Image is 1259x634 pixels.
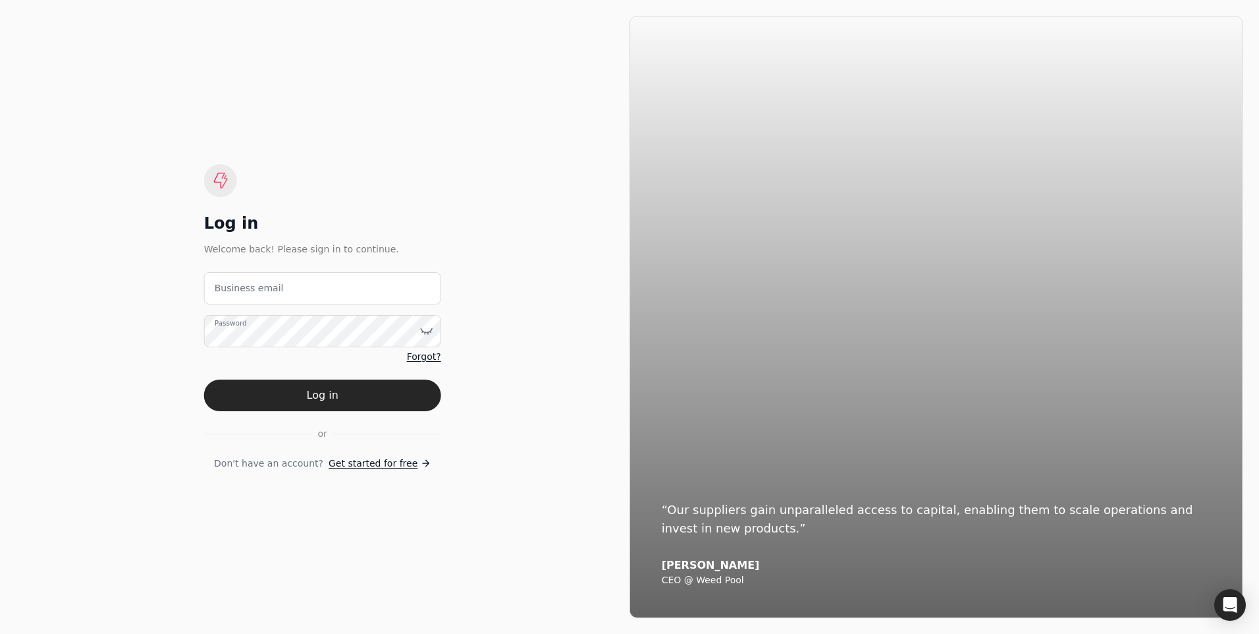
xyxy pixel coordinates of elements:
[215,318,247,328] label: Password
[329,457,431,471] a: Get started for free
[317,427,327,441] span: or
[1214,589,1246,621] div: Open Intercom Messenger
[204,380,441,411] button: Log in
[662,501,1211,538] div: “Our suppliers gain unparalleled access to capital, enabling them to scale operations and invest ...
[662,575,1211,587] div: CEO @ Weed Pool
[214,457,323,471] span: Don't have an account?
[329,457,417,471] span: Get started for free
[662,559,1211,572] div: [PERSON_NAME]
[407,350,441,364] a: Forgot?
[204,242,441,256] div: Welcome back! Please sign in to continue.
[204,213,441,234] div: Log in
[215,281,284,295] label: Business email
